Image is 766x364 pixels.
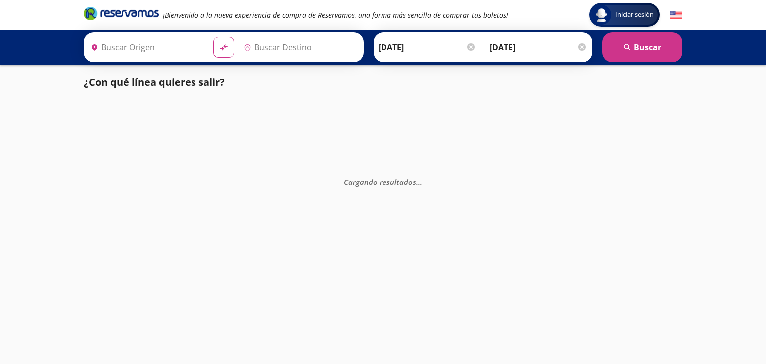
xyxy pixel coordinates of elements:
[490,35,587,60] input: Opcional
[602,32,682,62] button: Buscar
[418,177,420,187] span: .
[163,10,508,20] em: ¡Bienvenido a la nueva experiencia de compra de Reservamos, una forma más sencilla de comprar tus...
[611,10,658,20] span: Iniciar sesión
[344,177,422,187] em: Cargando resultados
[84,6,159,21] i: Brand Logo
[416,177,418,187] span: .
[379,35,476,60] input: Elegir Fecha
[240,35,359,60] input: Buscar Destino
[670,9,682,21] button: English
[84,75,225,90] p: ¿Con qué línea quieres salir?
[84,6,159,24] a: Brand Logo
[87,35,205,60] input: Buscar Origen
[420,177,422,187] span: .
